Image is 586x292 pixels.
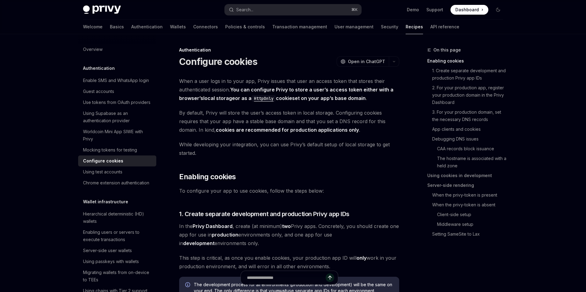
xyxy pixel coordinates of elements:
[193,223,233,230] a: Privy Dashboard
[427,134,508,144] a: Debugging DNS issues
[78,126,156,144] a: Worldcoin Mini App SIWE with Privy
[179,140,399,157] span: While developing your integration, you can use Privy’s default setup of local storage to get star...
[335,20,374,34] a: User management
[179,210,349,218] span: 1. Create separate development and production Privy app IDs
[225,4,361,15] button: Search...⌘K
[179,47,399,53] div: Authentication
[193,20,218,34] a: Connectors
[427,210,508,219] a: Client-side setup
[83,247,132,254] div: Server-side user wallets
[83,258,139,265] div: Using passkeys with wallets
[272,20,327,34] a: Transaction management
[427,56,508,66] a: Enabling cookies
[427,219,508,229] a: Middleware setup
[83,128,153,143] div: Worldcoin Mini App SIWE with Privy
[433,46,461,54] span: On this page
[170,20,186,34] a: Wallets
[83,269,153,283] div: Migrating wallets from on-device to TEEs
[427,200,508,210] a: When the privy-token is absent
[430,20,459,34] a: API reference
[83,179,149,187] div: Chrome extension authentication
[179,187,399,195] span: To configure your app to use cookies, follow the steps below:
[406,20,423,34] a: Recipes
[78,208,156,227] a: Hierarchical deterministic (HD) wallets
[251,95,292,101] a: HttpOnlycookie
[83,46,103,53] div: Overview
[179,77,399,102] span: When a user logs in to your app, Privy issues that user an access token that stores their authent...
[356,255,367,261] strong: only
[78,256,156,267] a: Using passkeys with wallets
[183,240,215,246] strong: development
[427,144,508,154] a: CAA records block issuance
[427,190,508,200] a: When the privy-token is present
[427,66,508,83] a: 1. Create separate development and production Privy app IDs
[78,144,156,155] a: Mocking tokens for testing
[427,124,508,134] a: App clients and cookies
[78,75,156,86] a: Enable SMS and WhatsApp login
[216,127,359,133] strong: cookies are recommended for production applications only
[78,166,156,177] a: Using test accounts
[83,210,153,225] div: Hierarchical deterministic (HD) wallets
[78,267,156,285] a: Migrating wallets from on-device to TEEs
[83,77,149,84] div: Enable SMS and WhatsApp login
[83,146,137,154] div: Mocking tokens for testing
[225,20,265,34] a: Policies & controls
[78,227,156,245] a: Enabling users or servers to execute transactions
[83,88,114,95] div: Guest accounts
[427,171,508,180] a: Using cookies in development
[236,6,253,13] div: Search...
[450,5,488,15] a: Dashboard
[337,56,389,67] button: Open in ChatGPT
[83,110,153,124] div: Using Supabase as an authentication provider
[110,20,124,34] a: Basics
[381,20,398,34] a: Security
[179,172,236,182] span: Enabling cookies
[251,95,276,102] code: HttpOnly
[348,59,385,65] span: Open in ChatGPT
[203,95,235,101] a: local storage
[427,180,508,190] a: Server-side rendering
[83,5,121,14] img: dark logo
[78,177,156,188] a: Chrome extension authentication
[179,56,257,67] h1: Configure cookies
[83,229,153,243] div: Enabling users or servers to execute transactions
[247,271,326,284] input: Ask a question...
[131,20,163,34] a: Authentication
[83,99,150,106] div: Use tokens from OAuth providers
[427,83,508,107] a: 2. For your production app, register your production domain in the Privy Dashboard
[493,5,503,15] button: Toggle dark mode
[455,7,479,13] span: Dashboard
[179,109,399,134] span: By default, Privy will store the user’s access token in local storage. Configuring cookies requir...
[83,20,103,34] a: Welcome
[179,222,399,247] span: In the , create (at minimum) Privy apps. Concretely, you should create one app for use in environ...
[427,154,508,171] a: The hostname is associated with a held zone
[351,7,358,12] span: ⌘ K
[83,65,115,72] h5: Authentication
[212,232,238,238] strong: production
[78,245,156,256] a: Server-side user wallets
[407,7,419,13] a: Demo
[78,86,156,97] a: Guest accounts
[78,108,156,126] a: Using Supabase as an authentication provider
[78,97,156,108] a: Use tokens from OAuth providers
[427,107,508,124] a: 3. For your production domain, set the necessary DNS records
[83,198,128,205] h5: Wallet infrastructure
[179,87,393,101] strong: You can configure Privy to store a user’s access token either with a browser’s or as a set on you...
[78,155,156,166] a: Configure cookies
[326,273,334,282] button: Send message
[83,168,122,176] div: Using test accounts
[179,254,399,271] span: This step is critical, as once you enable cookies, your production app ID will work in your produ...
[426,7,443,13] a: Support
[83,157,123,165] div: Configure cookies
[282,223,291,229] strong: two
[427,229,508,239] a: Setting SameSite to Lax
[78,44,156,55] a: Overview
